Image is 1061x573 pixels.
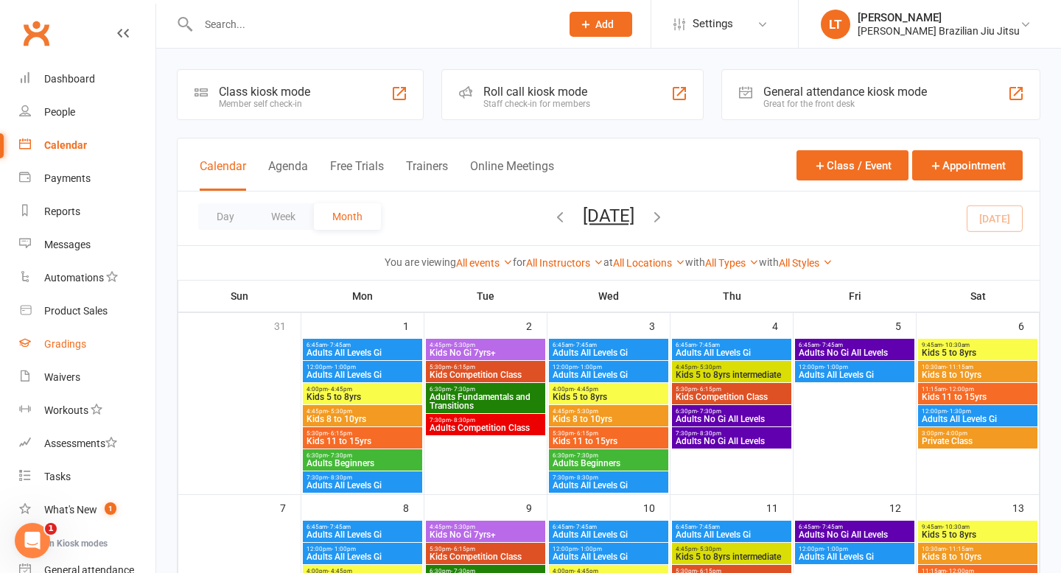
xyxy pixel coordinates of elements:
th: Wed [547,281,670,312]
span: Adults All Levels Gi [798,552,911,561]
span: - 7:45am [573,342,597,348]
span: - 7:45am [327,342,351,348]
a: Automations [19,261,155,295]
span: 7:30pm [429,417,542,423]
span: 11:15am [921,386,1034,393]
div: 11 [766,495,793,519]
a: Messages [19,228,155,261]
a: People [19,96,155,129]
th: Thu [670,281,794,312]
span: Kids Competition Class [429,370,542,379]
strong: You are viewing [385,256,456,268]
div: Tasks [44,471,71,482]
div: 31 [274,313,301,337]
span: 6:30pm [675,408,788,415]
div: Member self check-in [219,99,310,109]
span: - 1:00pm [578,546,602,552]
div: Reports [44,205,80,217]
span: - 5:30pm [451,524,475,530]
button: Trainers [406,159,448,191]
span: - 4:45pm [574,386,598,393]
span: Adults All Levels Gi [306,348,419,357]
span: 4:45pm [429,524,542,530]
a: All events [456,257,513,269]
strong: at [603,256,613,268]
span: Kids 5 to 8yrs [921,348,1034,357]
span: 4:45pm [552,408,665,415]
span: 12:00pm [798,364,911,370]
a: Product Sales [19,295,155,328]
span: Kids 5 to 8yrs [921,530,1034,539]
button: Free Trials [330,159,384,191]
div: 13 [1012,495,1039,519]
span: Adults All Levels Gi [306,552,419,561]
strong: with [685,256,705,268]
div: 12 [889,495,916,519]
span: 5:30pm [429,364,542,370]
div: Gradings [44,338,86,350]
div: 4 [772,313,793,337]
span: Kids 11 to 15yrs [306,437,419,446]
a: Payments [19,162,155,195]
input: Search... [194,14,550,35]
span: Adults All Levels Gi [552,530,665,539]
span: Adults All Levels Gi [798,370,911,379]
div: Messages [44,239,91,250]
div: Roll call kiosk mode [483,85,590,99]
span: Kids 5 to 8yrs intermediate [675,370,788,379]
span: 3:00pm [921,430,1034,437]
span: Adults Beginners [552,459,665,468]
a: Reports [19,195,155,228]
span: 7:30pm [306,474,419,481]
span: - 5:30pm [697,546,721,552]
button: Appointment [912,150,1023,180]
span: Kids 8 to 10yrs [921,552,1034,561]
span: - 7:30pm [574,452,598,459]
span: Kids Competition Class [675,393,788,401]
span: 1 [105,502,116,515]
span: Adults All Levels Gi [675,348,788,357]
span: Adults All Levels Gi [552,348,665,357]
div: Waivers [44,371,80,383]
span: Adults All Levels Gi [552,552,665,561]
span: - 1:00pm [824,364,848,370]
a: What's New1 [19,493,155,527]
strong: for [513,256,526,268]
span: - 8:30pm [328,474,352,481]
span: 6:45am [798,342,911,348]
span: Adults All Levels Gi [552,481,665,490]
span: - 1:00pm [824,546,848,552]
button: Week [253,203,314,230]
div: 1 [403,313,424,337]
span: - 1:00pm [332,546,356,552]
span: - 4:00pm [943,430,967,437]
div: 8 [403,495,424,519]
div: 6 [1018,313,1039,337]
span: - 5:30pm [574,408,598,415]
div: People [44,106,75,118]
span: Kids 5 to 8yrs intermediate [675,552,788,561]
span: 7:30pm [552,474,665,481]
span: Adults All Levels Gi [306,530,419,539]
span: Kids 8 to 10yrs [552,415,665,423]
div: Great for the front desk [763,99,927,109]
div: Class kiosk mode [219,85,310,99]
span: Kids 8 to 10yrs [921,370,1034,379]
a: Waivers [19,361,155,394]
span: Adults No Gi All Levels [798,348,911,357]
th: Fri [794,281,917,312]
span: 6:45am [798,524,911,530]
span: 10:30am [921,546,1034,552]
span: - 7:45am [819,524,843,530]
span: 12:00pm [552,364,665,370]
span: Adults All Levels Gi [921,415,1034,423]
a: All Locations [613,257,685,269]
span: - 6:15pm [328,430,352,437]
span: - 11:15am [946,364,973,370]
div: [PERSON_NAME] Brazilian Jiu Jitsu [858,24,1020,38]
span: 5:30pm [675,386,788,393]
button: Calendar [200,159,246,191]
span: 4:45pm [675,364,788,370]
div: 2 [526,313,547,337]
span: Settings [693,7,733,41]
